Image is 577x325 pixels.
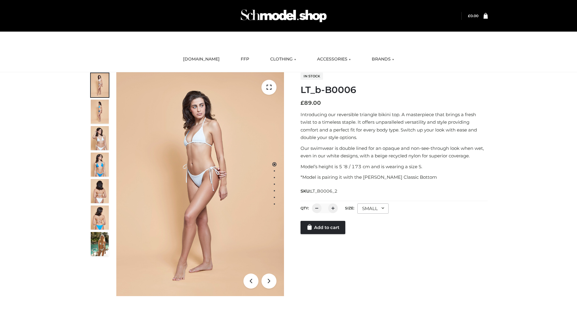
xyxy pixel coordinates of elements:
[301,187,338,195] span: SKU:
[91,126,109,150] img: ArielClassicBikiniTop_CloudNine_AzureSky_OW114ECO_3-scaled.jpg
[367,53,398,66] a: BRANDS
[301,206,309,210] label: QTY:
[468,14,478,18] a: £0.00
[266,53,301,66] a: CLOTHING
[91,232,109,256] img: Arieltop_CloudNine_AzureSky2.jpg
[91,179,109,203] img: ArielClassicBikiniTop_CloudNine_AzureSky_OW114ECO_7-scaled.jpg
[236,53,254,66] a: FFP
[301,85,488,95] h1: LT_b-B0006
[301,221,345,234] a: Add to cart
[301,144,488,160] p: Our swimwear is double lined for an opaque and non-see-through look when wet, even in our white d...
[91,73,109,97] img: ArielClassicBikiniTop_CloudNine_AzureSky_OW114ECO_1-scaled.jpg
[239,4,329,28] img: Schmodel Admin 964
[313,53,355,66] a: ACCESSORIES
[116,72,284,296] img: LT_b-B0006
[91,100,109,124] img: ArielClassicBikiniTop_CloudNine_AzureSky_OW114ECO_2-scaled.jpg
[310,188,337,194] span: LT_B0006_2
[301,73,323,80] span: In stock
[301,100,321,106] bdi: 89.00
[357,203,389,214] div: SMALL
[301,111,488,141] p: Introducing our reversible triangle bikini top. A masterpiece that brings a fresh twist to a time...
[468,14,478,18] bdi: 0.00
[91,206,109,230] img: ArielClassicBikiniTop_CloudNine_AzureSky_OW114ECO_8-scaled.jpg
[91,153,109,177] img: ArielClassicBikiniTop_CloudNine_AzureSky_OW114ECO_4-scaled.jpg
[179,53,224,66] a: [DOMAIN_NAME]
[301,100,304,106] span: £
[468,14,470,18] span: £
[345,206,354,210] label: Size:
[301,173,488,181] p: *Model is pairing it with the [PERSON_NAME] Classic Bottom
[301,163,488,171] p: Model’s height is 5 ‘8 / 173 cm and is wearing a size S.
